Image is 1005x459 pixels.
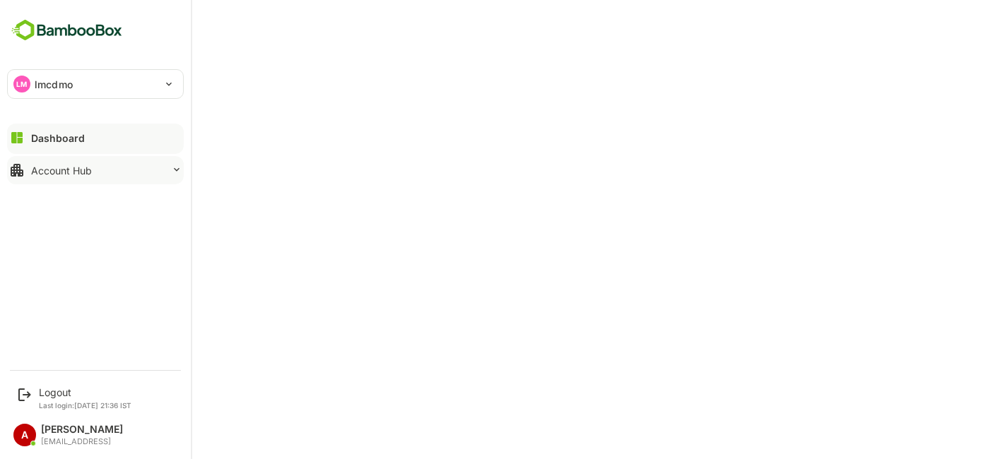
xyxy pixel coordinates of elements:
div: LM [13,76,30,93]
p: Last login: [DATE] 21:36 IST [39,401,131,410]
div: Logout [39,386,131,398]
div: A [13,424,36,446]
div: [PERSON_NAME] [41,424,123,436]
div: LMlmcdmo [8,70,183,98]
button: Dashboard [7,124,184,152]
p: lmcdmo [35,77,73,92]
div: Dashboard [31,132,85,144]
div: Account Hub [31,165,92,177]
button: Account Hub [7,156,184,184]
div: [EMAIL_ADDRESS] [41,437,123,446]
img: BambooboxFullLogoMark.5f36c76dfaba33ec1ec1367b70bb1252.svg [7,17,127,44]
